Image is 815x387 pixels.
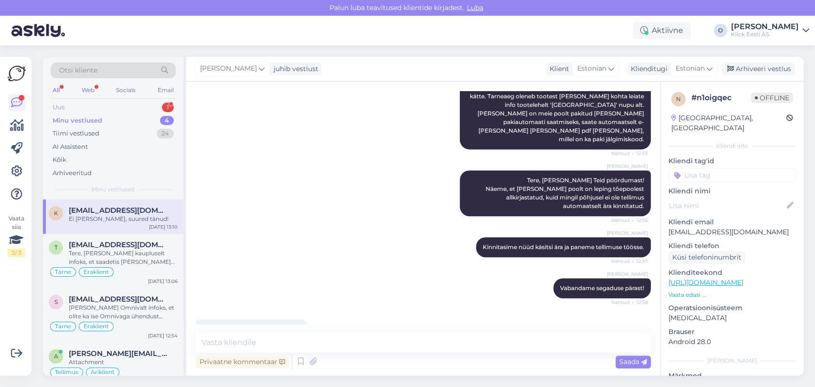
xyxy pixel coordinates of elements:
[59,65,97,75] span: Otsi kliente
[470,67,646,143] span: Kahjuks makse ootel tellimust ei saa jätkata. Peate tegema uue tellimuse [PERSON_NAME] uuesti soo...
[200,63,257,74] span: [PERSON_NAME]
[668,251,745,264] div: Küsi telefoninumbrit
[53,103,64,112] div: Uus
[751,93,793,103] span: Offline
[607,163,648,170] span: [PERSON_NAME]
[80,84,96,96] div: Web
[114,84,138,96] div: Socials
[668,168,796,182] input: Lisa tag
[162,103,174,112] div: 1
[607,271,648,278] span: [PERSON_NAME]
[731,23,809,38] a: [PERSON_NAME]Klick Eesti AS
[8,249,25,257] div: 2 / 3
[668,268,796,278] p: Klienditeekond
[69,241,168,249] span: tiina.sillatse@gmail.com
[668,291,796,299] p: Vaata edasi ...
[611,299,648,306] span: Nähtud ✓ 12:58
[69,349,168,358] span: aron@arke.ee
[8,214,25,257] div: Vaata siia
[619,357,647,366] span: Saada
[669,200,785,211] input: Lisa nimi
[668,356,796,365] div: [PERSON_NAME]
[668,313,796,323] p: [MEDICAL_DATA]
[611,258,648,265] span: Nähtud ✓ 12:57
[69,215,178,223] div: Ei [PERSON_NAME], suured tänud!
[156,84,176,96] div: Email
[54,353,58,360] span: a
[721,63,795,75] div: Arhiveeri vestlus
[148,278,178,285] div: [DATE] 13:06
[84,324,109,329] span: Eraklient
[53,155,66,165] div: Kõik
[627,64,667,74] div: Klienditugi
[560,284,644,292] span: Vabandame segaduse pärast!
[54,298,58,305] span: s
[8,64,26,83] img: Askly Logo
[157,129,174,138] div: 24
[55,269,71,275] span: Tarne
[54,209,58,217] span: k
[577,63,606,74] span: Estonian
[270,64,318,74] div: juhib vestlust
[668,227,796,237] p: [EMAIL_ADDRESS][DOMAIN_NAME]
[483,243,644,251] span: Kinnitasime nüüd käsitsi ära ja paneme tellimuse töösse.
[53,142,88,152] div: AI Assistent
[196,356,289,368] div: Privaatne kommentaar
[55,369,78,375] span: Tellimus
[671,113,786,133] div: [GEOGRAPHIC_DATA], [GEOGRAPHIC_DATA]
[160,116,174,126] div: 4
[546,64,569,74] div: Klient
[668,241,796,251] p: Kliendi telefon
[714,24,727,37] div: O
[55,324,71,329] span: Tarne
[731,23,799,31] div: [PERSON_NAME]
[53,168,92,178] div: Arhiveeritud
[84,269,109,275] span: Eraklient
[668,327,796,337] p: Brauser
[691,92,751,104] div: # n1oigqec
[69,303,178,321] div: [PERSON_NAME] Omnivalt infoks, et olite ka ise Omnivaga ühendust võtnud ning aadress on nüüdseks ...
[607,230,648,237] span: [PERSON_NAME]
[676,63,705,74] span: Estonian
[69,295,168,303] span: saydaaleksandra@gmail.com
[668,371,796,381] p: Märkmed
[668,278,743,287] a: [URL][DOMAIN_NAME]
[676,95,681,103] span: n
[53,129,99,138] div: Tiimi vestlused
[148,332,178,339] div: [DATE] 12:54
[53,116,102,126] div: Minu vestlused
[69,358,178,366] div: Attachment
[668,156,796,166] p: Kliendi tag'id
[731,31,799,38] div: Klick Eesti AS
[668,142,796,150] div: Kliendi info
[668,217,796,227] p: Kliendi email
[69,249,178,266] div: Tere, [PERSON_NAME] kaupluselt infoks, et saadetis [PERSON_NAME] pandud, kuid nüüd jälgi ajades s...
[486,177,646,209] span: Tere, [PERSON_NAME] Teid pöördumast! Näeme, et [PERSON_NAME] poolt on leping tõepoolest allkirjas...
[91,369,115,375] span: Äriklient
[668,186,796,196] p: Kliendi nimi
[611,150,648,157] span: Nähtud ✓ 12:53
[149,223,178,230] div: [DATE] 13:10
[51,84,62,96] div: All
[611,217,648,224] span: Nähtud ✓ 12:56
[54,244,58,251] span: t
[69,206,168,215] span: karl1paju2@gmail.com
[668,303,796,313] p: Operatsioonisüsteem
[668,337,796,347] p: Android 28.0
[633,22,691,39] div: Aktiivne
[464,3,486,12] span: Luba
[92,185,135,194] span: Minu vestlused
